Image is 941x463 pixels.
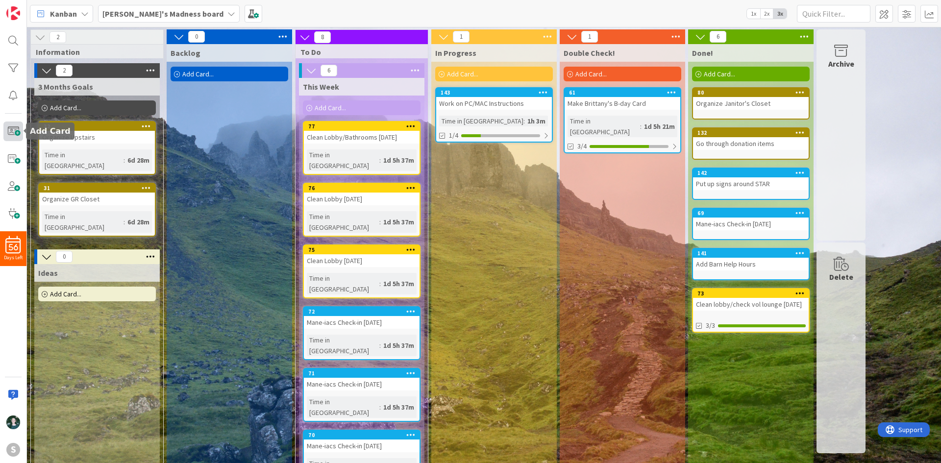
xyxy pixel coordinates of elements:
div: 31 [39,184,155,193]
div: 32Organize Upstairs [39,122,155,144]
div: Time in [GEOGRAPHIC_DATA] [42,211,124,233]
div: S [6,443,20,457]
div: 72 [308,308,420,315]
div: 77Clean Lobby/Bathrooms [DATE] [304,122,420,144]
span: : [523,116,525,126]
div: 1d 5h 37m [381,155,417,166]
span: Done! [692,48,713,58]
div: 77 [308,123,420,130]
div: Time in [GEOGRAPHIC_DATA] [568,116,640,137]
div: Mane-iacs Check-in [DATE] [304,439,420,452]
span: : [379,278,381,289]
div: 69 [693,209,809,218]
span: Information [36,47,151,57]
div: Make Brittany's B-day Card [565,97,680,110]
div: 73 [697,290,809,297]
span: 0 [56,251,73,263]
span: Add Card... [182,70,214,78]
span: 1 [453,31,470,43]
div: Time in [GEOGRAPHIC_DATA] [307,211,379,233]
span: This Week [303,82,339,92]
span: To Do [300,47,416,57]
div: 32 [39,122,155,131]
span: 1 [581,31,598,43]
div: Mane-iacs Check-in [DATE] [304,316,420,329]
span: Ideas [38,268,58,278]
div: 61 [565,88,680,97]
div: 132 [697,129,809,136]
img: Visit kanbanzone.com [6,6,20,20]
span: : [379,217,381,227]
div: 72Mane-iacs Check-in [DATE] [304,307,420,329]
div: 132Go through donation items [693,128,809,150]
div: 1h 3m [525,116,548,126]
div: 76 [308,185,420,192]
span: : [124,155,125,166]
div: 70Mane-iacs Check-in [DATE] [304,431,420,452]
span: 0 [188,31,205,43]
div: Time in [GEOGRAPHIC_DATA] [307,335,379,356]
span: Kanban [50,8,77,20]
span: In Progress [435,48,476,58]
div: 31 [44,185,155,192]
div: 71 [308,370,420,377]
span: : [124,217,125,227]
div: Time in [GEOGRAPHIC_DATA] [307,396,379,418]
div: 1d 5h 21m [642,121,677,132]
div: 143 [441,89,552,96]
div: Go through donation items [693,137,809,150]
span: : [379,340,381,351]
div: 80 [693,88,809,97]
div: 141 [697,250,809,257]
div: 69 [697,210,809,217]
div: 6d 28m [125,155,152,166]
span: : [640,121,642,132]
span: 3/3 [706,320,715,331]
div: 75 [304,245,420,254]
div: 70 [304,431,420,439]
span: 2x [760,9,773,19]
div: Organize Upstairs [39,131,155,144]
span: 2 [56,65,73,76]
div: 72 [304,307,420,316]
b: [PERSON_NAME]'s Madness board [102,9,223,19]
div: 32 [44,123,155,130]
div: Time in [GEOGRAPHIC_DATA] [439,116,523,126]
div: 31Organize GR Closet [39,184,155,205]
div: 76 [304,184,420,193]
div: Time in [GEOGRAPHIC_DATA] [42,149,124,171]
span: Support [21,1,45,13]
span: Add Card... [447,70,478,78]
div: 142Put up signs around STAR [693,169,809,190]
div: 142 [697,170,809,176]
span: Double Check! [564,48,615,58]
div: 73Clean lobby/check vol lounge [DATE] [693,289,809,311]
div: 76Clean Lobby [DATE] [304,184,420,205]
span: 1x [747,9,760,19]
div: 132 [693,128,809,137]
span: : [379,402,381,413]
div: 77 [304,122,420,131]
div: 1d 5h 37m [381,340,417,351]
span: 6 [321,65,337,76]
span: 2 [50,31,66,43]
span: 6 [710,31,726,43]
span: 3/4 [577,141,587,151]
span: Add Card... [50,103,81,112]
div: Organize GR Closet [39,193,155,205]
div: 69Mane-iacs Check-in [DATE] [693,209,809,230]
div: 71 [304,369,420,378]
div: 143 [436,88,552,97]
div: 80 [697,89,809,96]
div: Clean Lobby [DATE] [304,254,420,267]
div: Clean lobby/check vol lounge [DATE] [693,298,809,311]
div: Clean Lobby/Bathrooms [DATE] [304,131,420,144]
span: Add Card... [704,70,735,78]
span: Add Card... [315,103,346,112]
div: 80Organize Janitor's Closet [693,88,809,110]
div: 142 [693,169,809,177]
span: 8 [314,31,331,43]
span: 3 Months Goals [38,82,93,92]
span: 1/4 [449,130,458,141]
span: 3x [773,9,787,19]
